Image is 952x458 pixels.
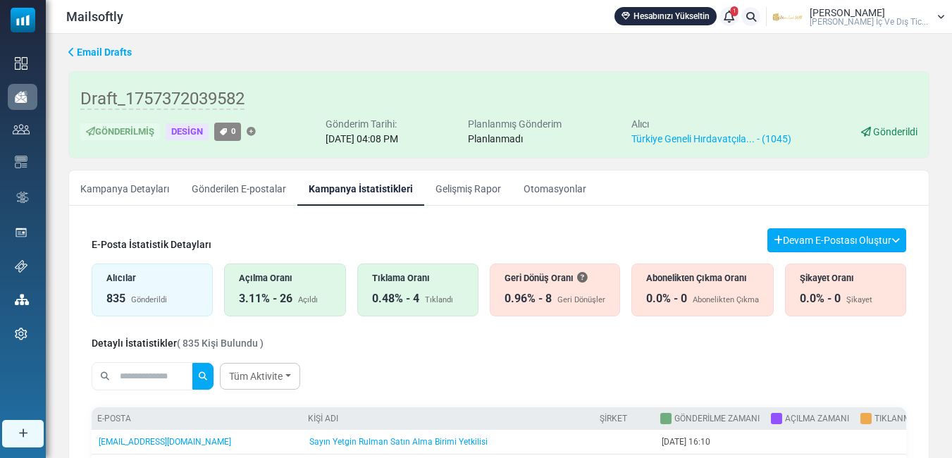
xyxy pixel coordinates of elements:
[800,290,841,307] div: 0.0% - 0
[424,171,512,206] a: Gelişmiş Rapor
[15,57,27,70] img: dashboard-icon.svg
[719,7,738,26] a: 1
[15,190,30,206] img: workflow.svg
[771,6,945,27] a: User Logo [PERSON_NAME] [PERSON_NAME] İç Ve Dış Tic...
[512,171,598,206] a: Otomasyonlar
[231,126,236,136] span: 0
[655,430,765,454] td: [DATE] 16:10
[771,6,806,27] img: User Logo
[220,363,300,390] a: Tüm Aktivite
[372,271,464,285] div: Tıklama Oranı
[239,290,292,307] div: 3.11% - 26
[297,171,424,206] a: Kampanya İstatistikleri
[785,414,849,423] a: Açılma Zamanı
[99,437,231,447] a: [EMAIL_ADDRESS][DOMAIN_NAME]
[646,271,759,285] div: Abonelikten Çıkma Oranı
[557,295,605,307] div: Geri Dönüşler
[13,124,30,134] img: contacts-icon.svg
[97,414,131,423] a: E-posta
[800,271,891,285] div: Şikayet Oranı
[92,336,264,351] div: Detaylı İstatistikler
[810,8,885,18] span: [PERSON_NAME]
[468,117,562,132] div: Planlanmış Gönderim
[80,89,245,110] span: Draft_1757372039582
[372,290,419,307] div: 0.48% - 4
[106,271,198,285] div: Alıcılar
[77,47,132,58] span: translation missing: tr.ms_sidebar.email_drafts
[180,171,297,206] a: Gönderilen E-postalar
[15,226,27,239] img: landing_pages.svg
[15,156,27,168] img: email-templates-icon.svg
[239,271,330,285] div: Açılma Oranı
[631,133,791,144] a: Türkiye Geneli Hırdavatçıla... - (1045)
[425,295,453,307] div: Tıklandı
[92,237,211,252] div: E-Posta İstatistik Detayları
[68,45,132,60] a: Email Drafts
[631,117,791,132] div: Alıcı
[674,414,760,423] a: Gönderilme Zamanı
[15,91,27,103] img: campaigns-icon-active.png
[873,126,917,137] span: Gönderildi
[767,228,906,252] button: Devam E-Postası Oluştur
[177,338,264,349] span: ( 835 Kişi Bulundu )
[11,8,35,32] img: mailsoftly_icon_blue_white.svg
[15,328,27,340] img: settings-icon.svg
[106,290,125,307] div: 835
[298,295,318,307] div: Açıldı
[66,7,123,26] span: Mailsoftly
[308,414,338,423] a: Kişi Adı
[326,132,398,147] div: [DATE] 04:08 PM
[468,133,523,144] span: Planlanmadı
[131,295,167,307] div: Gönderildi
[80,123,160,141] div: Gönderilmiş
[614,7,717,25] a: Hesabınızı Yükseltin
[874,414,950,423] a: Tıklanma Zamanı
[505,271,605,285] div: Geri Dönüş Oranı
[15,260,27,273] img: support-icon.svg
[693,295,759,307] div: Abonelikten Çıkma
[505,290,552,307] div: 0.96% - 8
[166,123,209,141] div: Design
[214,123,241,140] a: 0
[600,414,627,423] a: Şirket
[247,128,256,137] a: Etiket Ekle
[577,273,587,283] i: Bir e-posta alıcısına ulaşamadığında geri döner. Bu, dolu bir gelen kutusu nedeniyle geçici olara...
[646,290,687,307] div: 0.0% - 0
[69,171,180,206] a: Kampanya Detayları
[309,437,488,447] a: Sayın Yetgin Rulman Satın Alma Birimi Yetkilisi
[731,6,738,16] span: 1
[810,18,928,26] span: [PERSON_NAME] İç Ve Dış Tic...
[326,117,398,132] div: Gönderim Tarihi:
[846,295,872,307] div: Şikayet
